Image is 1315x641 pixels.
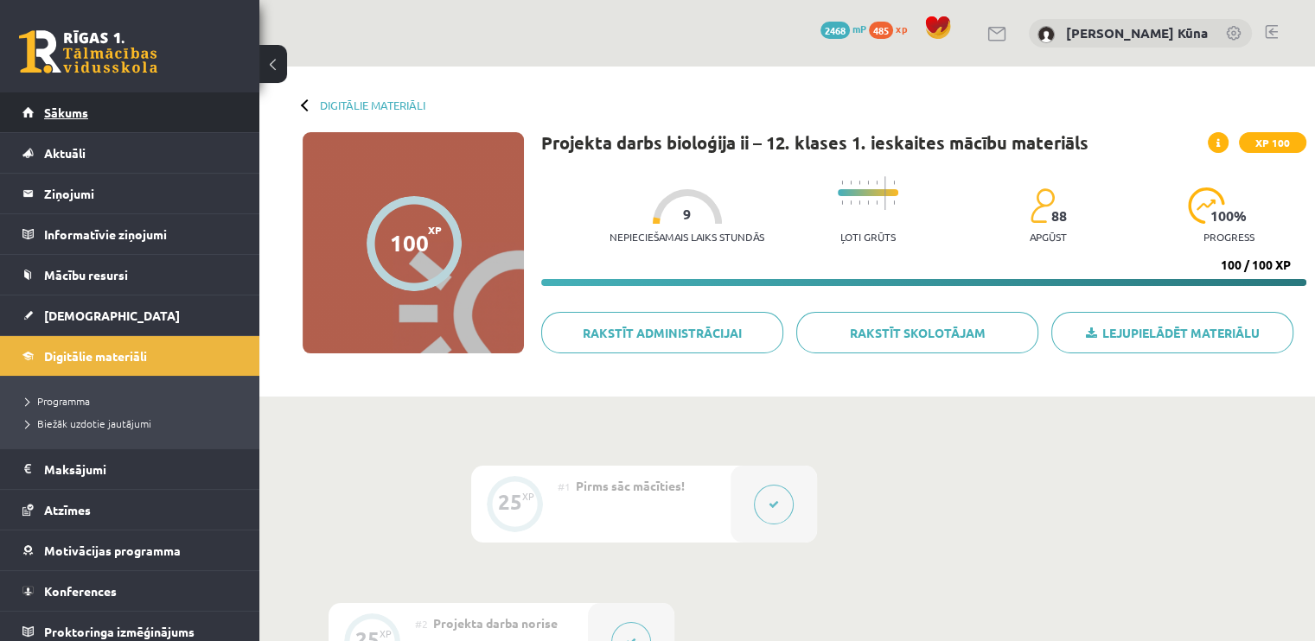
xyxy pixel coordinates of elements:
[433,615,558,631] span: Projekta darba norise
[22,255,238,295] a: Mācību resursi
[876,200,878,205] img: icon-short-line-57e1e144782c952c97e751825c79c345078a6d821885a25fce030b3d8c18986b.svg
[841,181,843,185] img: icon-short-line-57e1e144782c952c97e751825c79c345078a6d821885a25fce030b3d8c18986b.svg
[22,133,238,173] a: Aktuāli
[26,394,90,408] span: Programma
[867,181,869,185] img: icon-short-line-57e1e144782c952c97e751825c79c345078a6d821885a25fce030b3d8c18986b.svg
[22,295,238,335] a: [DEMOGRAPHIC_DATA]
[859,181,860,185] img: icon-short-line-57e1e144782c952c97e751825c79c345078a6d821885a25fce030b3d8c18986b.svg
[26,416,242,431] a: Biežāk uzdotie jautājumi
[876,181,878,185] img: icon-short-line-57e1e144782c952c97e751825c79c345078a6d821885a25fce030b3d8c18986b.svg
[558,479,571,493] span: #1
[867,200,869,205] img: icon-short-line-57e1e144782c952c97e751825c79c345078a6d821885a25fce030b3d8c18986b.svg
[44,583,117,599] span: Konferences
[869,22,893,39] span: 485
[44,449,238,489] legend: Maksājumi
[869,22,916,35] a: 485 xp
[44,267,128,282] span: Mācību resursi
[428,224,442,236] span: XP
[44,502,91,517] span: Atzīmes
[22,214,238,254] a: Informatīvie ziņojumi
[1066,24,1208,41] a: [PERSON_NAME] Kūna
[44,348,147,364] span: Digitālie materiāli
[1051,312,1293,353] a: Lejupielādēt materiālu
[796,312,1038,353] a: Rakstīt skolotājam
[415,617,428,631] span: #2
[1051,208,1067,224] span: 88
[576,478,685,493] span: Pirms sāc mācīties!
[852,22,866,35] span: mP
[44,174,238,213] legend: Ziņojumi
[22,490,238,530] a: Atzīmes
[1037,26,1055,43] img: Anna Konstance Kūna
[26,416,151,430] span: Biežāk uzdotie jautājumi
[44,624,195,639] span: Proktoringa izmēģinājums
[380,629,392,638] div: XP
[22,174,238,213] a: Ziņojumi
[390,230,429,256] div: 100
[1030,231,1067,243] p: apgūst
[1030,187,1055,224] img: students-c634bb4e5e11cddfef0936a35e636f08e4e9abd3cc4e673bd6f9a4125e45ecb1.svg
[22,449,238,489] a: Maksājumi
[44,308,180,323] span: [DEMOGRAPHIC_DATA]
[19,30,157,73] a: Rīgas 1. Tālmācības vidusskola
[44,543,181,558] span: Motivācijas programma
[884,176,886,210] img: icon-long-line-d9ea69661e0d244f92f715978eff75569469978d946b2353a9bb055b3ed8787d.svg
[26,393,242,409] a: Programma
[1203,231,1254,243] p: progress
[1210,208,1248,224] span: 100 %
[893,181,895,185] img: icon-short-line-57e1e144782c952c97e751825c79c345078a6d821885a25fce030b3d8c18986b.svg
[1188,187,1225,224] img: icon-progress-161ccf0a02000e728c5f80fcf4c31c7af3da0e1684b2b1d7c360e028c24a22f1.svg
[22,571,238,611] a: Konferences
[541,132,1088,153] h1: Projekta darbs bioloģija ii – 12. klases 1. ieskaites mācību materiāls
[850,200,852,205] img: icon-short-line-57e1e144782c952c97e751825c79c345078a6d821885a25fce030b3d8c18986b.svg
[820,22,850,39] span: 2468
[44,214,238,254] legend: Informatīvie ziņojumi
[893,200,895,205] img: icon-short-line-57e1e144782c952c97e751825c79c345078a6d821885a25fce030b3d8c18986b.svg
[522,492,534,501] div: XP
[896,22,907,35] span: xp
[22,92,238,132] a: Sākums
[320,98,425,111] a: Digitālie materiāli
[498,494,522,510] div: 25
[22,530,238,570] a: Motivācijas programma
[44,145,86,161] span: Aktuāli
[820,22,866,35] a: 2468 mP
[22,336,238,376] a: Digitālie materiāli
[840,231,896,243] p: Ļoti grūts
[859,200,860,205] img: icon-short-line-57e1e144782c952c97e751825c79c345078a6d821885a25fce030b3d8c18986b.svg
[610,231,764,243] p: Nepieciešamais laiks stundās
[841,200,843,205] img: icon-short-line-57e1e144782c952c97e751825c79c345078a6d821885a25fce030b3d8c18986b.svg
[683,206,691,222] span: 9
[850,181,852,185] img: icon-short-line-57e1e144782c952c97e751825c79c345078a6d821885a25fce030b3d8c18986b.svg
[1239,132,1306,153] span: XP 100
[541,312,783,353] a: Rakstīt administrācijai
[44,105,88,120] span: Sākums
